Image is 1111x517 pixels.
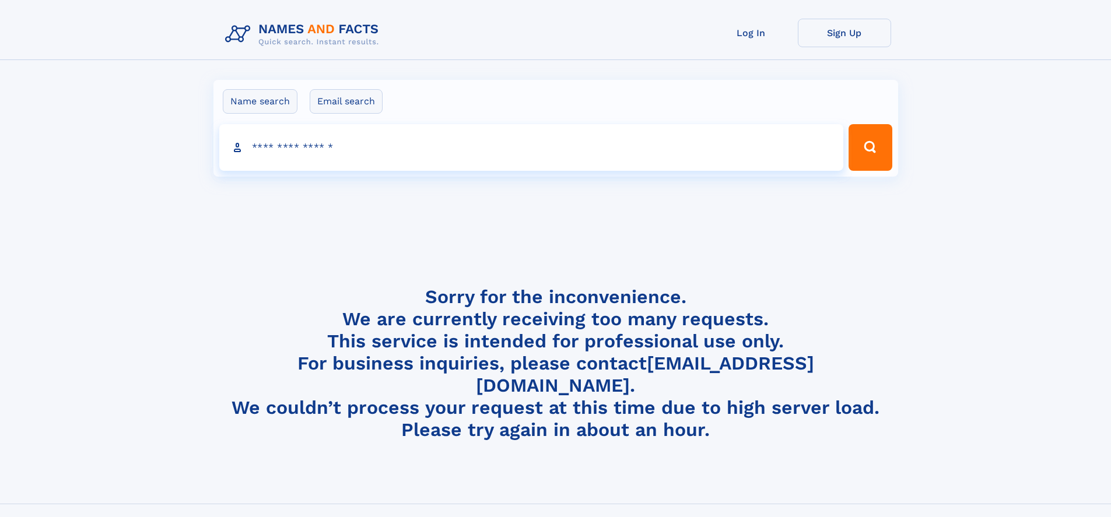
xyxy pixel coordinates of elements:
[220,286,891,441] h4: Sorry for the inconvenience. We are currently receiving too many requests. This service is intend...
[310,89,383,114] label: Email search
[849,124,892,171] button: Search Button
[705,19,798,47] a: Log In
[219,124,844,171] input: search input
[798,19,891,47] a: Sign Up
[223,89,297,114] label: Name search
[476,352,814,396] a: [EMAIL_ADDRESS][DOMAIN_NAME]
[220,19,388,50] img: Logo Names and Facts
